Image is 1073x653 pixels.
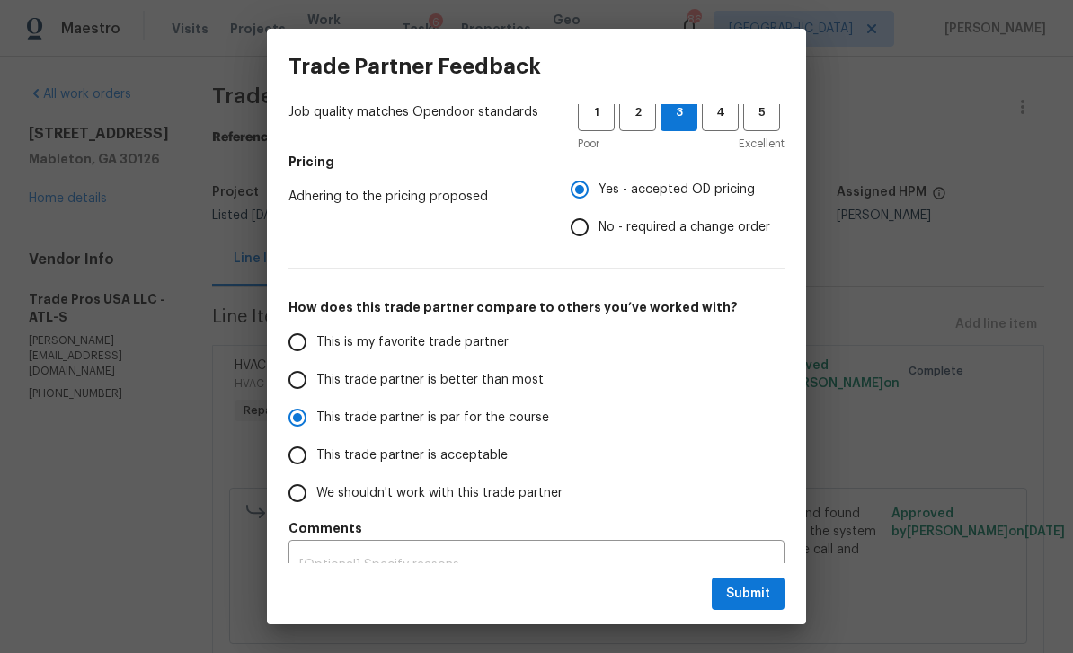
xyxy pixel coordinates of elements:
h3: Trade Partner Feedback [288,54,541,79]
span: Adhering to the pricing proposed [288,188,542,206]
span: 2 [621,102,654,123]
span: This trade partner is better than most [316,371,544,390]
div: How does this trade partner compare to others you’ve worked with? [288,323,785,512]
span: Yes - accepted OD pricing [599,181,755,199]
span: 3 [661,102,696,123]
button: 2 [619,94,656,131]
button: 1 [578,94,615,131]
div: Pricing [571,171,785,246]
span: 1 [580,102,613,123]
span: Submit [726,583,770,605]
span: We shouldn't work with this trade partner [316,484,563,503]
h5: Comments [288,519,785,537]
span: This trade partner is par for the course [316,409,549,428]
span: No - required a change order [599,218,770,237]
h5: How does this trade partner compare to others you’ve worked with? [288,298,785,316]
button: 5 [743,94,780,131]
span: Excellent [739,135,785,153]
button: 3 [661,94,697,131]
span: Job quality matches Opendoor standards [288,103,549,121]
span: This trade partner is acceptable [316,446,508,465]
span: 5 [745,102,778,123]
span: 4 [704,102,737,123]
button: 4 [702,94,739,131]
span: This is my favorite trade partner [316,333,509,352]
button: Submit [712,578,785,611]
span: Poor [578,135,599,153]
h5: Pricing [288,153,785,171]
